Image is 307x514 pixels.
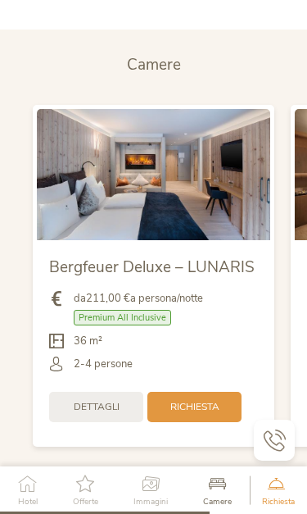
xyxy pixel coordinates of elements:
span: Richiesta [262,498,295,506]
span: Bergfeuer Deluxe – LUNARIS [49,257,255,278]
img: Bergfeuer Deluxe – LUNARIS [37,109,270,240]
span: Dettagli [74,400,120,414]
span: Richiesta [170,400,219,414]
span: Offerte [73,498,98,506]
span: 36 m² [74,334,102,348]
span: Premium All Inclusive [74,310,171,325]
span: Immagini [133,498,168,506]
span: Camere [203,498,232,506]
span: Camere [127,54,181,75]
span: da a persona/notte [74,291,203,306]
span: 2-4 persone [74,357,133,371]
b: 211,00 € [86,291,130,306]
span: Hotel [18,498,38,506]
